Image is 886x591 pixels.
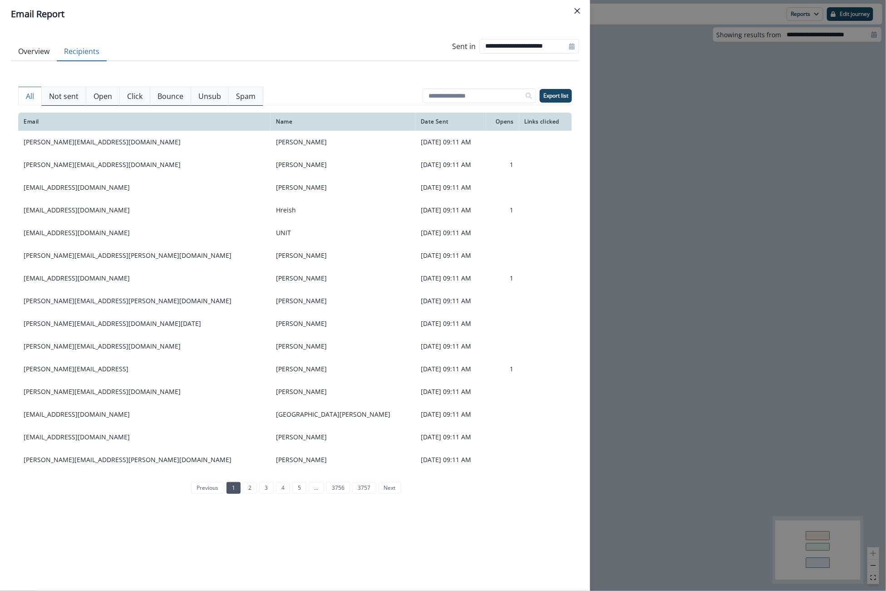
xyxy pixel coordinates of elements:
td: [EMAIL_ADDRESS][DOMAIN_NAME] [18,199,271,222]
a: Jump forward [309,482,324,494]
p: [DATE] 09:11 AM [421,364,481,374]
td: [EMAIL_ADDRESS][DOMAIN_NAME] [18,403,271,426]
p: [DATE] 09:11 AM [421,455,481,464]
div: Email Report [11,7,579,21]
a: Page 3757 [352,482,376,494]
a: Page 3756 [326,482,350,494]
p: [DATE] 09:11 AM [421,228,481,237]
p: [DATE] 09:11 AM [421,160,481,169]
td: 1 [486,358,519,380]
p: [DATE] 09:11 AM [421,206,481,215]
td: [PERSON_NAME] [271,267,415,290]
td: 1 [486,199,519,222]
td: [PERSON_NAME][EMAIL_ADDRESS][PERSON_NAME][DOMAIN_NAME] [18,244,271,267]
p: [DATE] 09:11 AM [421,274,481,283]
div: Email [24,118,265,125]
p: Not sent [49,91,79,102]
td: 1 [486,267,519,290]
td: [PERSON_NAME][EMAIL_ADDRESS][DOMAIN_NAME] [18,335,271,358]
td: [PERSON_NAME] [271,176,415,199]
td: [PERSON_NAME] [271,448,415,471]
p: [DATE] 09:11 AM [421,183,481,192]
td: [PERSON_NAME] [271,380,415,403]
p: Bounce [158,91,183,102]
td: [PERSON_NAME] [271,312,415,335]
p: [DATE] 09:11 AM [421,410,481,419]
p: [DATE] 09:11 AM [421,387,481,396]
p: Unsub [198,91,221,102]
td: [PERSON_NAME] [271,244,415,267]
td: [PERSON_NAME][EMAIL_ADDRESS] [18,358,271,380]
div: Name [276,118,410,125]
p: [DATE] 09:11 AM [421,251,481,260]
a: Next page [379,482,401,494]
td: [EMAIL_ADDRESS][DOMAIN_NAME] [18,267,271,290]
a: Page 2 [243,482,257,494]
ul: Pagination [189,482,401,494]
td: [PERSON_NAME] [271,290,415,312]
td: [PERSON_NAME][EMAIL_ADDRESS][PERSON_NAME][DOMAIN_NAME] [18,290,271,312]
a: Page 1 is your current page [226,482,241,494]
td: Hreish [271,199,415,222]
button: Recipients [57,42,107,61]
p: Click [127,91,143,102]
a: Page 5 [292,482,306,494]
button: Close [570,4,585,18]
td: [PERSON_NAME][EMAIL_ADDRESS][DOMAIN_NAME] [18,131,271,153]
td: [EMAIL_ADDRESS][DOMAIN_NAME] [18,176,271,199]
div: Date Sent [421,118,481,125]
td: [PERSON_NAME] [271,358,415,380]
td: 1 [486,153,519,176]
button: Overview [11,42,57,61]
a: Page 3 [259,482,273,494]
td: [PERSON_NAME][EMAIL_ADDRESS][PERSON_NAME][DOMAIN_NAME] [18,448,271,471]
p: Export list [543,93,568,99]
a: Page 4 [276,482,290,494]
p: Open [94,91,112,102]
td: [PERSON_NAME] [271,153,415,176]
p: [DATE] 09:11 AM [421,138,481,147]
p: All [26,91,34,102]
div: Opens [492,118,514,125]
p: [DATE] 09:11 AM [421,342,481,351]
p: Sent in [452,41,476,52]
td: [PERSON_NAME] [271,131,415,153]
button: Export list [540,89,572,103]
p: [DATE] 09:11 AM [421,433,481,442]
td: [GEOGRAPHIC_DATA][PERSON_NAME] [271,403,415,426]
p: [DATE] 09:11 AM [421,296,481,305]
div: Links clicked [525,118,566,125]
td: [PERSON_NAME] [271,426,415,448]
td: [PERSON_NAME] [271,335,415,358]
td: [EMAIL_ADDRESS][DOMAIN_NAME] [18,222,271,244]
p: [DATE] 09:11 AM [421,319,481,328]
td: [PERSON_NAME][EMAIL_ADDRESS][DOMAIN_NAME][DATE] [18,312,271,335]
td: [PERSON_NAME][EMAIL_ADDRESS][DOMAIN_NAME] [18,153,271,176]
td: [EMAIL_ADDRESS][DOMAIN_NAME] [18,426,271,448]
p: Spam [236,91,256,102]
td: [PERSON_NAME][EMAIL_ADDRESS][DOMAIN_NAME] [18,380,271,403]
td: UNIT [271,222,415,244]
